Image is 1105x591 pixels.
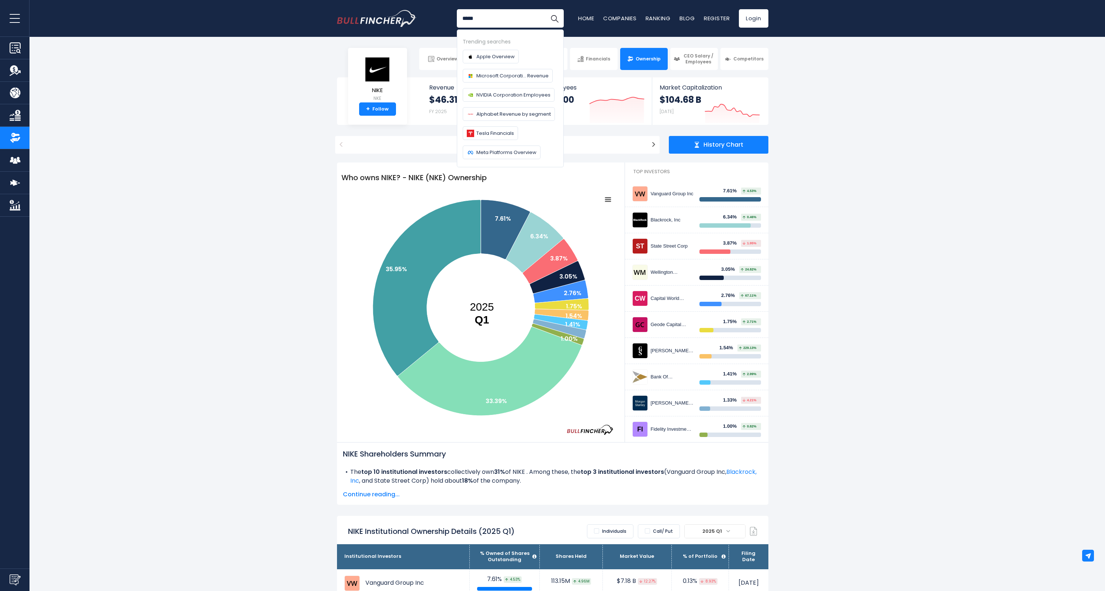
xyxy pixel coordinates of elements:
span: Market Capitalization [660,84,760,91]
div: Bank Of [US_STATE] Mellon Corp [651,374,694,380]
span: Competitors [733,56,764,62]
strong: $104.68 B [660,94,701,105]
a: Market Capitalization $104.68 B [DATE] [652,77,767,125]
strong: $46.31 B [429,94,465,105]
div: 1.75% [723,319,741,325]
span: CEO Salary / Employees [682,53,715,64]
span: 0.46% [743,216,757,219]
span: Alphabet Revenue by segment [476,110,551,118]
div: 7.61% [723,188,741,194]
text: 1.00% [561,335,578,343]
small: FY 2025 [429,108,447,115]
a: Ranking [646,14,671,22]
span: 229.13% [739,346,757,350]
span: 67.11% [741,294,757,297]
span: 2.99% [743,373,757,376]
text: 3.87% [550,254,568,263]
div: [PERSON_NAME] [PERSON_NAME] [651,400,694,406]
tspan: Q1 [475,314,489,326]
div: [PERSON_NAME] [PERSON_NAME] Group Inc [651,348,694,354]
span: 2025 Q1 [685,525,745,538]
a: Register [704,14,730,22]
h2: Top Investors [625,162,768,181]
span: Continue reading... [343,490,762,499]
span: Financials [586,56,610,62]
small: [DATE] [660,108,674,115]
span: Employees [545,84,644,91]
a: Blackrock, Inc [350,468,757,485]
div: 2.76% [721,293,739,299]
div: Trending searches [463,38,558,46]
text: 6.34% [530,232,548,241]
th: % Owned of Shares Outstanding [470,544,540,569]
a: Login [739,9,768,28]
div: 1.33% [723,397,741,403]
div: 1.00% [723,423,741,430]
th: % of Portfolio [671,544,729,569]
div: 3.05% [721,266,739,273]
div: 1.54% [719,345,737,351]
button: > [647,136,660,154]
a: Tesla Financials [463,126,518,140]
span: 2025 Q1 [351,136,644,154]
th: Institutional Investors [337,544,470,569]
span: Vanguard Group Inc, , and State Street Corp [350,468,757,485]
div: Capital World Investors [651,295,694,302]
b: 31% [494,468,505,476]
text: 2.76% [564,289,581,297]
h2: NIKE Shareholders Summary [343,448,762,459]
span: Meta Platforms Overview [476,148,536,156]
a: Financials [570,48,618,70]
span: 2.71% [743,320,757,324]
span: 4.53% [504,576,522,583]
text: 7.61% [495,214,511,223]
a: Home [578,14,594,22]
span: 4.21% [743,399,757,402]
h1: Who owns NIKE? - NIKE (NKE) Ownership [337,168,625,188]
span: 12.27% [638,578,657,585]
img: Company logo [467,53,474,60]
text: 1.41% [565,320,580,329]
button: Search [545,9,564,28]
a: Overview [419,48,467,70]
div: 1.41% [723,371,741,377]
a: NIKE NKE [364,57,391,103]
th: Shares Held [540,544,603,569]
span: Overview [437,56,458,62]
small: NKE [365,95,390,102]
img: history chart [694,142,700,148]
span: 0.82% [743,425,757,428]
span: History Chart [703,141,743,149]
div: 0.13% [679,577,721,585]
li: The collectively own of NIKE . Among these, the ( ) hold about of the company. [343,468,762,485]
div: 113.15M [547,577,595,585]
label: Call/ Put [638,524,680,538]
a: Ownership [620,48,668,70]
div: State Street Corp [651,243,694,249]
span: 4.96M [572,578,591,585]
button: < [335,136,347,154]
text: 33.39% [486,397,507,405]
b: top 3 institutional investors [581,468,664,476]
span: Tesla Financials [476,129,514,137]
text: 3.05% [559,272,577,281]
a: Blog [680,14,695,22]
span: Microsoft Corporati... Revenue [476,72,549,80]
img: Company logo [467,72,474,80]
img: Ownership [10,132,21,143]
a: Competitors [720,48,768,70]
span: 1.95% [743,242,757,245]
th: Filing Date [729,544,768,569]
span: NIKE [365,87,390,94]
th: Market Value [603,544,672,569]
b: top 10 institutional investors [361,468,447,476]
div: 3.87% [723,240,741,246]
span: 2025 Q1 [699,526,726,536]
a: Companies [603,14,637,22]
a: NVIDIA Corporation Employees [463,88,555,102]
span: Revenue [429,84,530,91]
span: NVIDIA Corporation Employees [476,91,550,99]
div: Geode Capital Management, LLC [651,322,694,328]
div: $7.18 B [610,577,664,585]
img: Company logo [467,149,474,156]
